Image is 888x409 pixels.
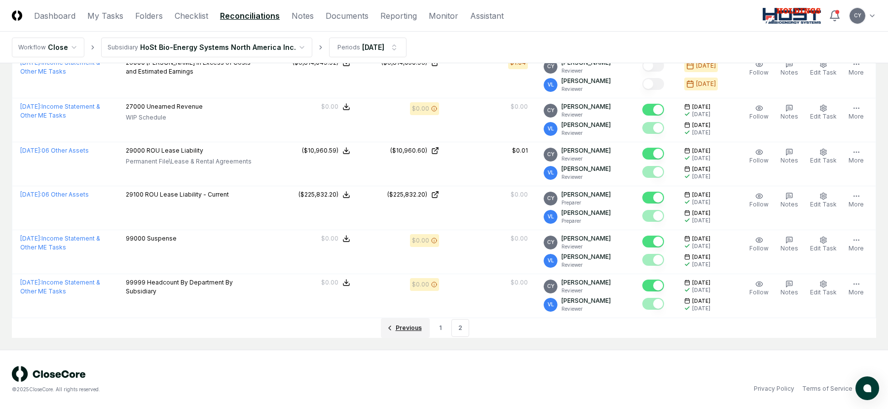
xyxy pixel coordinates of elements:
button: Mark complete [642,148,664,160]
p: WIP Schedule [126,113,203,122]
p: Preparer [561,199,611,206]
span: VL [548,169,554,176]
p: Reviewer [561,305,611,313]
p: [PERSON_NAME] [561,278,611,287]
div: ($225,832.20) [298,190,338,199]
div: [DATE] [692,199,710,206]
button: Edit Task [808,146,839,167]
span: VL [548,301,554,308]
span: [DATE] [692,235,710,243]
span: [DATE] [692,253,710,261]
button: Edit Task [808,278,839,299]
button: atlas-launcher [855,376,879,400]
span: Unearned Revenue [147,103,203,110]
button: CY [849,7,866,25]
p: Reviewer [561,67,611,75]
span: CY [547,63,555,70]
span: Follow [749,157,769,164]
span: [DATE] [692,209,710,217]
div: © 2025 CloseCore. All rights reserved. [12,386,444,393]
button: More [847,102,866,123]
span: Notes [780,157,798,164]
a: ($10,960.60) [366,146,439,155]
span: Edit Task [810,157,837,164]
button: Edit Task [808,234,839,255]
div: $0.00 [412,236,429,245]
span: [DATE] : [20,103,41,110]
button: More [847,234,866,255]
span: Edit Task [810,245,837,252]
span: ROU Lease Liability [147,147,203,154]
span: CY [547,195,555,202]
button: Edit Task [808,102,839,123]
button: Mark complete [642,78,664,90]
span: [DATE] : [20,235,41,242]
a: Folders [135,10,163,22]
button: Follow [747,146,771,167]
span: [DATE] [692,147,710,155]
div: ($10,960.60) [390,146,427,155]
span: [DATE] [692,297,710,305]
span: 29100 [126,191,144,198]
p: Reviewer [561,173,611,181]
button: More [847,58,866,79]
div: ($225,832.20) [387,190,427,199]
button: Mark complete [642,166,664,178]
span: Suspense [147,235,177,242]
a: Terms of Service [802,384,852,393]
a: Monitor [429,10,458,22]
p: [PERSON_NAME] [561,102,611,111]
button: Notes [778,146,800,167]
button: Notes [778,102,800,123]
button: ($10,960.59) [302,146,350,155]
span: Follow [749,201,769,208]
div: [DATE] [692,261,710,268]
span: VL [548,213,554,220]
span: Edit Task [810,201,837,208]
span: 29000 [126,147,145,154]
span: [DATE] : [20,279,41,286]
span: [DATE] : [20,191,41,198]
div: [DATE] [696,80,716,88]
p: [PERSON_NAME] [561,190,611,199]
a: Privacy Policy [754,384,794,393]
p: [PERSON_NAME] [561,121,611,129]
span: [DATE] [692,279,710,286]
div: [DATE] [692,173,710,180]
span: Edit Task [810,288,837,296]
button: More [847,190,866,211]
p: [PERSON_NAME] [561,164,611,173]
div: $0.00 [511,190,528,199]
span: Follow [749,288,769,296]
span: Notes [780,201,798,208]
div: $0.00 [321,234,338,243]
p: [PERSON_NAME] [561,252,611,261]
span: [DATE] [692,191,710,199]
span: CY [547,107,555,114]
span: 99999 [126,279,146,286]
button: Mark complete [642,254,664,266]
a: Reporting [380,10,417,22]
a: [DATE]:Income Statement & Other ME Tasks [20,279,100,295]
nav: pagination [12,318,876,338]
a: 1 [432,319,449,337]
span: Headcount By Department By Subsidiary [126,279,233,295]
div: Subsidiary [108,43,138,52]
span: CY [854,12,861,19]
span: [DATE] : [20,147,41,154]
span: VL [548,125,554,132]
button: Periods[DATE] [329,38,407,57]
span: Notes [780,69,798,76]
a: Dashboard [34,10,75,22]
p: Permanent File\Lease & Rental Agreements [126,157,252,166]
button: $0.00 [321,278,350,287]
button: Mark complete [642,236,664,247]
div: [DATE] [692,243,710,250]
p: Reviewer [561,287,611,294]
img: logo [12,366,86,382]
button: Edit Task [808,58,839,79]
button: Notes [778,278,800,299]
img: Host NA Holdings logo [763,8,821,24]
div: [DATE] [696,61,716,70]
a: Go to previous page [381,318,430,338]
